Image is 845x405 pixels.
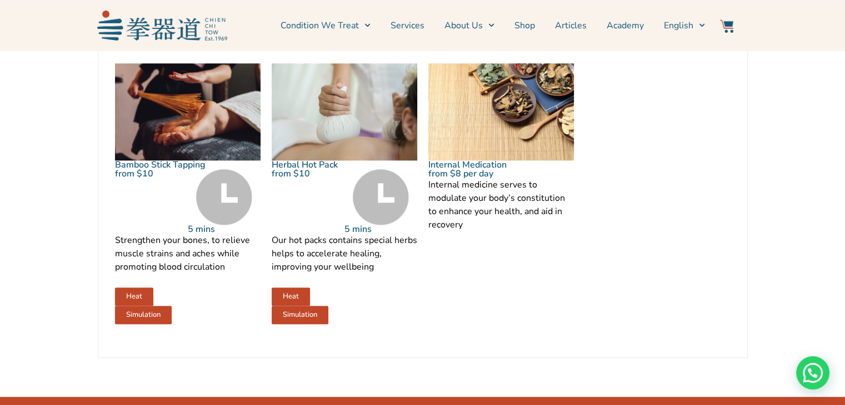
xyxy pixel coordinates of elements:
a: Articles [555,12,587,39]
a: Shop [514,12,535,39]
p: from $10 [115,169,188,178]
a: Heat [115,287,153,306]
nav: Menu [233,12,705,39]
span: English [664,19,693,32]
a: Bamboo Stick Tapping [115,159,206,171]
span: Simulation [283,311,317,318]
span: Heat [126,293,142,300]
a: Herbal Hot Pack [272,159,338,171]
a: Condition We Treat [281,12,371,39]
a: Simulation [272,306,328,324]
p: Our hot packs contains special herbs helps to accelerate healing, improving your wellbeing [272,234,417,274]
a: Simulation [115,306,172,324]
span: Simulation [126,311,161,318]
a: About Us [444,12,494,39]
p: from $8 per day [428,169,501,178]
p: from $10 [272,169,344,178]
a: English [664,12,705,39]
img: Time Grey [353,169,409,225]
a: Academy [607,12,644,39]
p: Strengthen your bones, to relieve muscle strains and aches while promoting blood circulation [115,234,261,274]
span: Heat [283,293,299,300]
a: Services [391,12,424,39]
p: 5 mins [344,225,417,234]
p: Internal medicine serves to modulate your body’s constitution to enhance your health, and aid in ... [428,178,574,231]
img: Website Icon-03 [720,19,733,33]
a: Heat [272,287,310,306]
p: 5 mins [188,225,261,234]
img: Time Grey [196,169,252,225]
a: Internal Medication [428,159,507,171]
